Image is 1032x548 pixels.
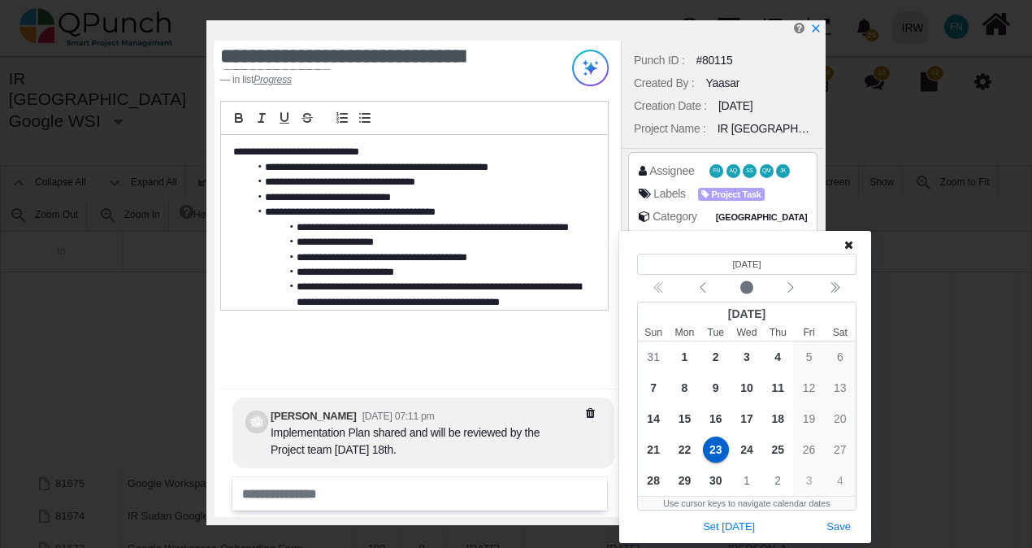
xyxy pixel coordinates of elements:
[725,277,769,299] button: Current month
[731,372,762,403] div: 9/10/2025
[760,164,774,178] span: Qasim Munir
[734,406,760,432] span: 17
[700,372,731,403] div: 9/9/2025
[640,375,666,401] span: 7
[762,372,793,403] div: 9/11/2025
[640,344,666,370] span: 31
[731,434,762,465] div: 9/24/2025
[669,325,700,340] small: Monday
[734,468,760,494] span: 1
[732,259,761,269] bdi: [DATE]
[640,406,666,432] span: 14
[793,372,824,403] div: 9/12/2025
[813,277,856,299] button: Next year
[703,468,729,494] span: 30
[825,403,856,434] div: 9/20/2025
[638,372,669,403] div: 9/7/2025
[762,168,770,174] span: QM
[640,468,666,494] span: 28
[769,277,813,299] button: Next month
[700,341,731,372] div: 9/2/2025
[703,406,729,432] span: 16
[671,375,697,401] span: 8
[734,375,760,401] span: 10
[726,164,740,178] span: Aamar Qayum
[793,465,824,496] div: 10/3/2025
[821,516,856,538] button: Save
[703,344,729,370] span: 2
[637,277,856,299] div: Calendar navigation
[696,281,709,294] svg: chevron left
[729,168,736,174] span: AQ
[669,372,700,403] div: 9/8/2025
[638,325,669,340] small: Sunday
[762,341,793,372] div: 9/4/2025
[734,437,760,463] span: 24
[765,375,791,401] span: 11
[765,406,791,432] span: 18
[271,424,555,459] div: Implementation Plan shared and will be reviewed by the Project team [DATE] 18th.
[793,403,824,434] div: 9/19/2025
[762,325,793,340] small: Thursday
[825,325,856,340] small: Saturday
[697,516,761,538] button: Set [DATE]
[825,341,856,372] div: 9/6/2025
[776,164,790,178] span: Japheth Karumwa
[731,325,762,340] small: Wednesday
[784,281,797,294] svg: chevron left
[709,164,723,178] span: Francis Ndichu
[669,403,700,434] div: 9/15/2025
[653,185,686,202] div: Labels
[765,468,791,494] span: 2
[765,344,791,370] span: 4
[638,302,856,325] div: [DATE]
[825,465,856,496] div: 10/4/2025
[713,168,720,174] span: FN
[762,403,793,434] div: 9/18/2025
[671,437,697,463] span: 22
[638,403,669,434] div: 9/14/2025
[649,163,694,180] div: Assignee
[638,497,856,510] div: Use cursor keys to navigate calendar dates
[700,403,731,434] div: 9/16/2025
[780,168,786,174] span: JK
[731,465,762,496] div: 10/1/2025
[765,437,791,463] span: 25
[637,254,856,275] header: Selected date
[653,208,697,225] div: Category
[740,281,753,294] svg: circle fill
[698,188,765,202] span: Project Task
[698,185,765,202] span: <div><span class="badge badge-secondary" style="background-color: #AEA1FF"> <i class="fa fa-tag p...
[362,411,435,422] small: [DATE] 07:11 pm
[793,325,824,340] small: Friday
[671,344,697,370] span: 1
[671,468,697,494] span: 29
[825,372,856,403] div: 9/13/2025
[743,164,757,178] span: Samuel Serugo
[734,344,760,370] span: 3
[828,281,841,294] svg: chevron double left
[681,277,725,299] button: Previous month
[700,465,731,496] div: 9/30/2025
[640,437,666,463] span: 21
[271,410,356,422] b: [PERSON_NAME]
[762,465,793,496] div: 10/2/2025
[703,437,729,463] span: 23
[669,434,700,465] div: 9/22/2025
[703,375,729,401] span: 9
[793,341,824,372] div: 9/5/2025
[638,465,669,496] div: 9/28/2025
[762,434,793,465] div: 9/25/2025
[700,325,731,340] small: Tuesday
[700,434,731,465] div: 9/23/2025 (Selected date)
[825,434,856,465] div: 9/27/2025
[746,168,753,174] span: SS
[712,211,811,224] span: Kenya
[731,341,762,372] div: 9/3/2025
[638,434,669,465] div: 9/21/2025
[638,341,669,372] div: 8/31/2025
[671,406,697,432] span: 15
[669,465,700,496] div: 9/29/2025
[669,341,700,372] div: 9/1/2025
[793,434,824,465] div: 9/26/2025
